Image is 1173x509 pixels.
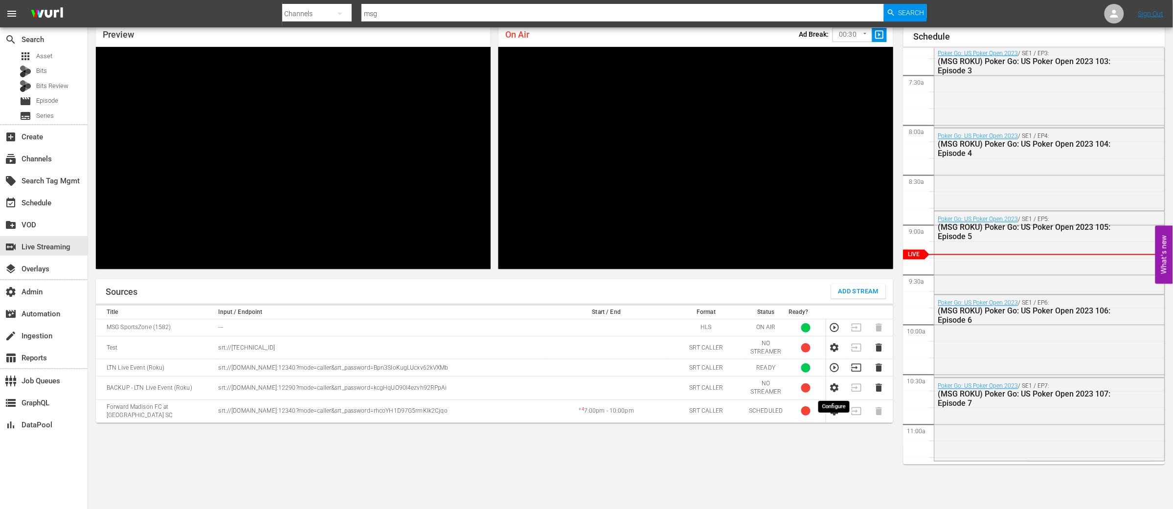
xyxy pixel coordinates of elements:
[831,284,886,299] button: Add Stream
[5,34,17,45] span: Search
[106,287,137,297] h1: Sources
[746,376,786,399] td: NO STREAMER
[833,25,873,44] div: 00:30
[96,319,216,336] td: MSG SportsZone (1582)
[219,384,544,392] p: srt://[DOMAIN_NAME]:12290?mode=caller&srt_password=kcgHqUO90l4ezvh92RPpAi
[96,306,216,319] th: Title
[547,399,667,422] td: 7:00pm - 10:00pm
[5,397,17,409] span: GraphQL
[666,399,746,422] td: SRT CALLER
[5,352,17,364] span: Reports
[219,364,544,372] p: srt://[DOMAIN_NAME]:12340?mode=caller&srt_password=Bpn3SIoKugLUcxv62kVXMb
[5,286,17,298] span: Admin
[36,51,52,61] span: Asset
[829,322,840,333] button: Preview Stream
[5,131,17,143] span: Create
[838,286,879,297] span: Add Stream
[20,66,31,77] div: Bits
[799,30,829,38] p: Ad Break:
[36,96,58,106] span: Episode
[5,308,17,320] span: Automation
[829,406,840,417] button: Configure
[5,375,17,387] span: Job Queues
[938,307,1113,325] div: (MSG ROKU) Poker Go: US Poker Open 2023 106: Episode 6
[938,133,1113,158] div: / SE1 / EP4:
[899,4,925,22] span: Search
[938,300,1018,307] a: Poker Go: US Poker Open 2023
[938,390,1113,408] div: (MSG ROKU) Poker Go: US Poker Open 2023 107: Episode 7
[746,399,786,422] td: SCHEDULED
[1138,10,1164,18] a: Sign Out
[96,359,216,376] td: LTN Live Event (Roku)
[938,50,1113,75] div: / SE1 / EP3:
[219,344,544,352] p: srt://[TECHNICAL_ID]
[874,382,884,393] button: Delete
[216,319,547,336] td: ---
[216,306,547,319] th: Input / Endpoint
[746,319,786,336] td: ON AIR
[666,306,746,319] th: Format
[884,4,927,22] button: Search
[36,111,54,121] span: Series
[23,2,70,25] img: ans4CAIJ8jUAAAAAAAAAAAAAAAAAAAAAAAAgQb4GAAAAAAAAAAAAAAAAAAAAAAAAJMjXAAAAAAAAAAAAAAAAAAAAAAAAgAT5G...
[20,110,31,122] span: Series
[938,383,1113,408] div: / SE1 / EP7:
[938,383,1018,390] a: Poker Go: US Poker Open 2023
[505,29,529,40] span: On Air
[103,29,134,40] span: Preview
[666,336,746,359] td: SRT CALLER
[938,223,1113,242] div: (MSG ROKU) Poker Go: US Poker Open 2023 105: Episode 5
[5,197,17,209] span: Schedule
[6,8,18,20] span: menu
[874,362,884,373] button: Delete
[219,407,544,415] p: srt://[DOMAIN_NAME]:12340?mode=caller&srt_password=rhcoYH1D97G5rmKIk2Cjqo
[666,319,746,336] td: HLS
[666,376,746,399] td: SRT CALLER
[938,216,1113,242] div: / SE1 / EP5:
[5,153,17,165] span: Channels
[36,81,68,91] span: Bits Review
[5,175,17,187] span: Search Tag Mgmt
[746,359,786,376] td: READY
[96,399,216,422] td: Forward Madison FC at [GEOGRAPHIC_DATA] SC
[746,336,786,359] td: NO STREAMER
[5,241,17,253] span: Live Streaming
[96,376,216,399] td: BACKUP - LTN Live Event (Roku)
[579,407,584,412] sup: + 4
[36,66,47,76] span: Bits
[829,362,840,373] button: Preview Stream
[666,359,746,376] td: SRT CALLER
[5,219,17,231] span: VOD
[5,330,17,342] span: Ingestion
[851,362,862,373] button: Transition
[547,306,667,319] th: Start / End
[5,263,17,275] span: Overlays
[913,32,1165,42] h1: Schedule
[746,306,786,319] th: Status
[498,47,893,269] div: Video Player
[786,306,826,319] th: Ready?
[96,47,491,269] div: Video Player
[829,342,840,353] button: Configure
[20,50,31,62] span: Asset
[96,336,216,359] td: Test
[20,80,31,92] div: Bits Review
[938,50,1018,57] a: Poker Go: US Poker Open 2023
[938,300,1113,325] div: / SE1 / EP6:
[874,29,885,41] span: slideshow_sharp
[938,57,1113,75] div: (MSG ROKU) Poker Go: US Poker Open 2023 103: Episode 3
[20,95,31,107] span: Episode
[938,133,1018,140] a: Poker Go: US Poker Open 2023
[874,342,884,353] button: Delete
[938,216,1018,223] a: Poker Go: US Poker Open 2023
[938,140,1113,158] div: (MSG ROKU) Poker Go: US Poker Open 2023 104: Episode 4
[5,419,17,431] span: DataPool
[1155,225,1173,284] button: Open Feedback Widget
